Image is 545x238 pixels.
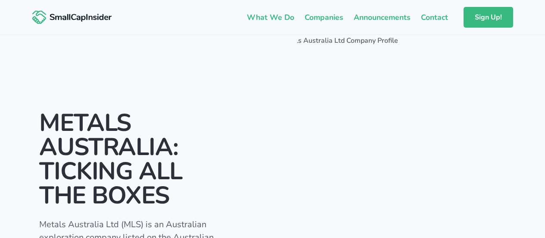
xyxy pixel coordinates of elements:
a: What We Do [242,8,299,26]
img: SmallCapInsider [32,10,112,25]
img: Metals Australia Ltd Company Profile [273,35,398,46]
a: Announcements [349,8,416,26]
h1: METALS AUSTRALIA: TICKING ALL THE BOXES [39,111,233,208]
a: Companies [299,8,349,26]
a: Contact [416,8,453,26]
a: Sign Up! [464,7,513,28]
